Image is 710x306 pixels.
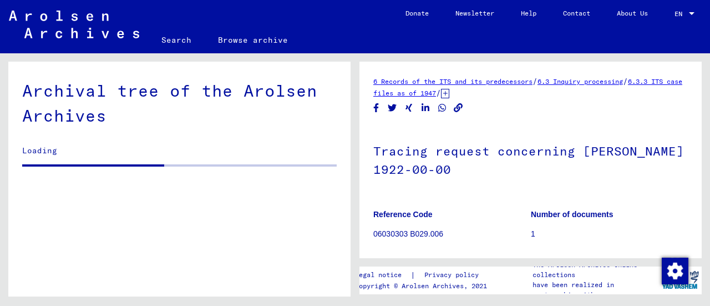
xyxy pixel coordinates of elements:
button: Copy link [453,101,464,115]
span: / [532,76,537,86]
a: 6.3 Inquiry processing [537,77,623,86]
b: Number of documents [531,210,613,219]
div: | [355,269,492,281]
button: Share on Twitter [387,101,398,115]
p: Loading [22,145,337,157]
a: 6 Records of the ITS and its predecessors [373,77,532,86]
a: Legal notice [355,269,410,281]
button: Share on LinkedIn [420,101,432,115]
button: Share on Xing [403,101,415,115]
p: The Arolsen Archives online collections [532,260,659,280]
p: have been realized in partnership with [532,280,659,300]
p: 06030303 B029.006 [373,228,530,240]
span: / [436,88,441,98]
div: Archival tree of the Arolsen Archives [22,78,337,128]
a: Search [148,27,205,53]
img: Change consent [662,258,688,284]
img: Arolsen_neg.svg [9,11,139,38]
a: Browse archive [205,27,301,53]
a: Privacy policy [415,269,492,281]
button: Share on Facebook [371,101,382,115]
b: Reference Code [373,210,433,219]
span: EN [674,10,687,18]
p: 1 [531,228,688,240]
h1: Tracing request concerning [PERSON_NAME] 1922-00-00 [373,126,688,193]
span: / [623,76,628,86]
button: Share on WhatsApp [437,101,448,115]
p: Copyright © Arolsen Archives, 2021 [355,281,492,291]
img: yv_logo.png [660,266,701,294]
